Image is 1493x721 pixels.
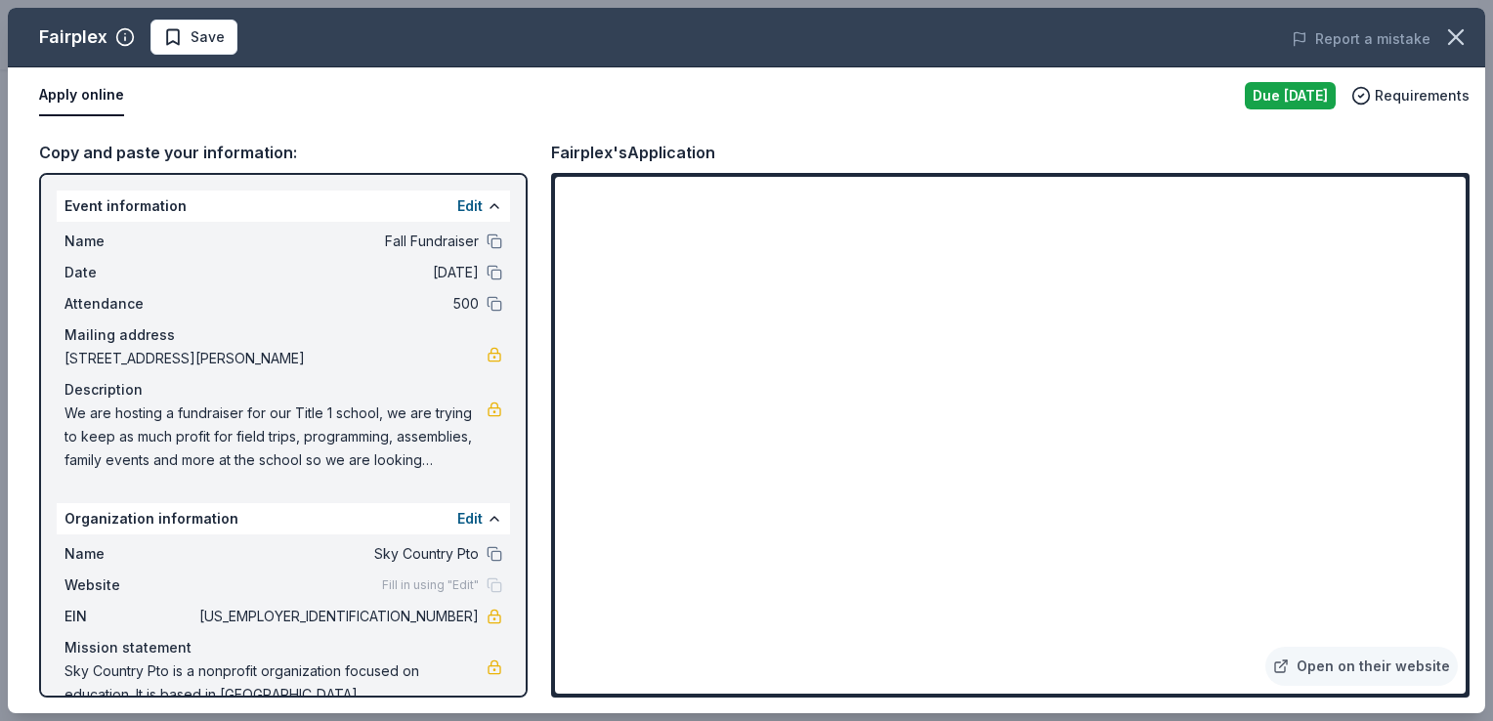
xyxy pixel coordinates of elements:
[64,261,195,284] span: Date
[39,21,107,53] div: Fairplex
[382,577,479,593] span: Fill in using "Edit"
[64,605,195,628] span: EIN
[57,191,510,222] div: Event information
[39,140,528,165] div: Copy and paste your information:
[1375,84,1470,107] span: Requirements
[64,636,502,659] div: Mission statement
[195,230,479,253] span: Fall Fundraiser
[1245,82,1336,109] div: Due [DATE]
[195,542,479,566] span: Sky Country Pto
[64,230,195,253] span: Name
[1351,84,1470,107] button: Requirements
[64,347,487,370] span: [STREET_ADDRESS][PERSON_NAME]
[195,261,479,284] span: [DATE]
[1292,27,1430,51] button: Report a mistake
[457,194,483,218] button: Edit
[64,292,195,316] span: Attendance
[64,542,195,566] span: Name
[457,507,483,530] button: Edit
[64,402,487,472] span: We are hosting a fundraiser for our Title 1 school, we are trying to keep as much profit for fiel...
[64,378,502,402] div: Description
[195,292,479,316] span: 500
[64,323,502,347] div: Mailing address
[191,25,225,49] span: Save
[551,140,715,165] div: Fairplex's Application
[1265,647,1458,686] a: Open on their website
[39,75,124,116] button: Apply online
[150,20,237,55] button: Save
[64,573,195,597] span: Website
[57,503,510,534] div: Organization information
[195,605,479,628] span: [US_EMPLOYER_IDENTIFICATION_NUMBER]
